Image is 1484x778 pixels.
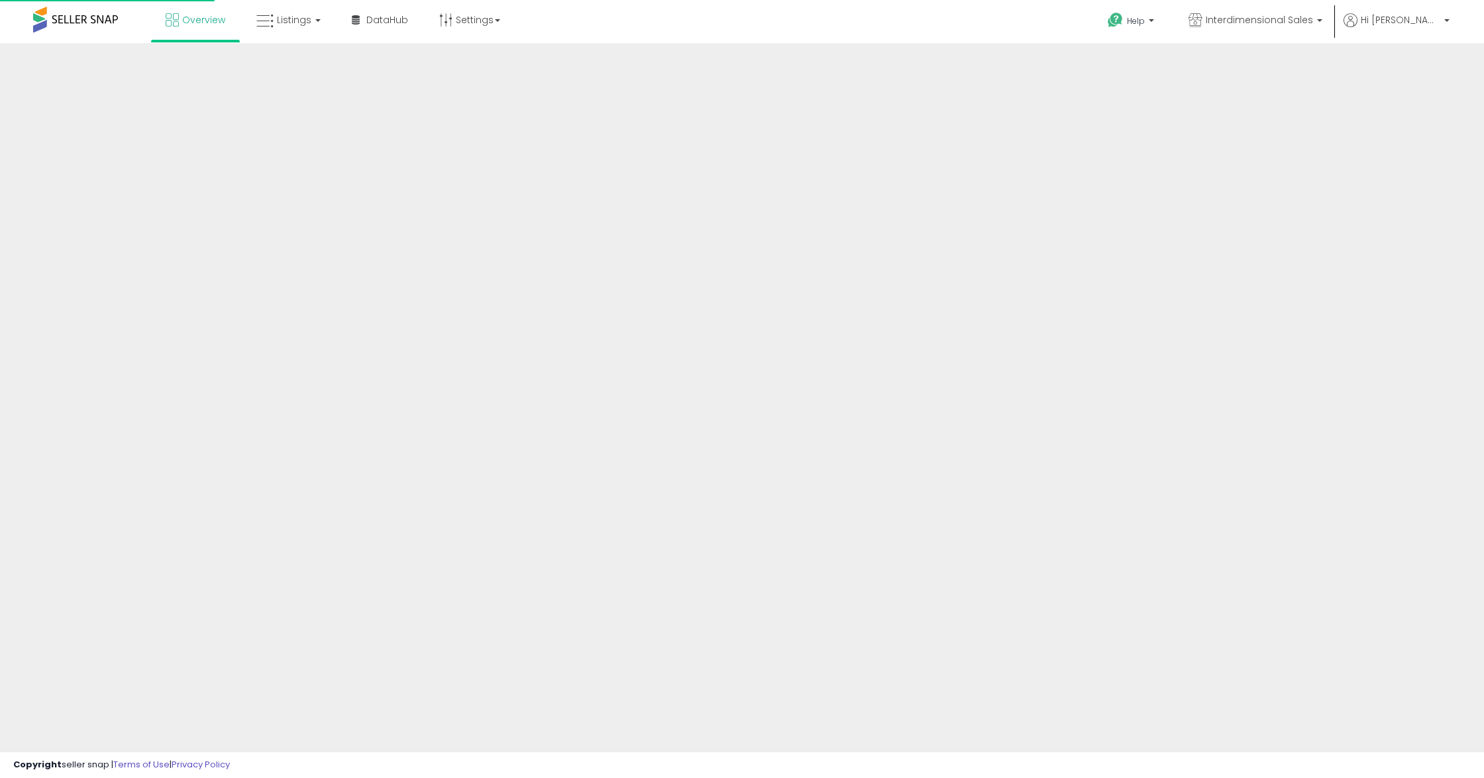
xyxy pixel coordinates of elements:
[1107,12,1124,28] i: Get Help
[277,13,311,27] span: Listings
[182,13,225,27] span: Overview
[1361,13,1440,27] span: Hi [PERSON_NAME]
[1127,15,1145,27] span: Help
[1097,2,1167,43] a: Help
[1206,13,1313,27] span: Interdimensional Sales
[1344,13,1450,43] a: Hi [PERSON_NAME]
[366,13,408,27] span: DataHub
